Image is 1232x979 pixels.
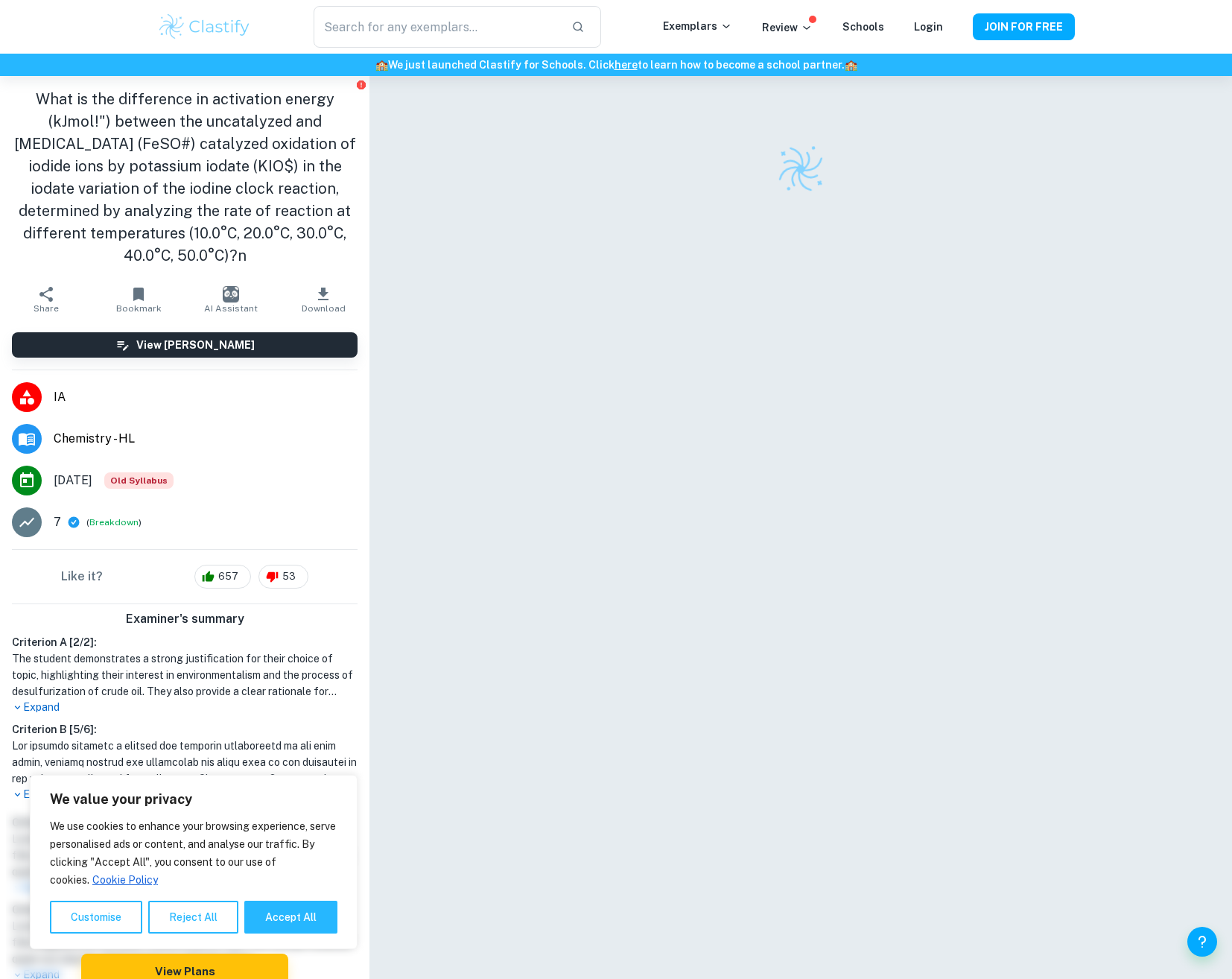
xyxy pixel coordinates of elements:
span: Bookmark [116,303,162,314]
button: AI Assistant [185,279,277,320]
span: AI Assistant [204,303,258,314]
span: Download [302,303,346,314]
h6: Criterion B [ 5 / 6 ]: [12,721,358,738]
h6: We just launched Clastify for Schools. Click to learn how to become a school partner. [3,57,1229,73]
button: View [PERSON_NAME] [12,332,358,358]
img: Clastify logo [157,12,252,42]
p: 7 [54,513,61,531]
input: Search for any exemplars... [314,6,559,48]
button: Customise [50,901,142,934]
p: We use cookies to enhance your browsing experience, serve personalised ads or content, and analys... [50,817,337,889]
button: Help and Feedback [1187,927,1217,957]
img: Clastify logo [770,139,831,200]
h1: Lor ipsumdo sitametc a elitsed doe temporin utlaboreetd ma ali enim admin, veniamq nostrud exe ul... [12,738,358,787]
button: Download [277,279,369,320]
span: [DATE] [54,472,92,489]
span: 53 [274,569,304,584]
div: 53 [258,565,308,589]
button: Breakdown [89,516,139,529]
p: Review [762,19,813,36]
div: 657 [194,565,251,589]
a: Schools [842,21,884,33]
span: 🏫 [375,59,388,71]
span: IA [54,388,358,406]
button: JOIN FOR FREE [973,13,1075,40]
span: 657 [210,569,247,584]
span: 🏫 [845,59,857,71]
h1: The student demonstrates a strong justification for their choice of topic, highlighting their int... [12,650,358,700]
span: ( ) [86,516,142,530]
button: Bookmark [92,279,185,320]
button: Reject All [148,901,238,934]
a: here [615,59,638,71]
p: Expand [12,700,358,715]
img: AI Assistant [223,286,239,302]
span: Old Syllabus [104,472,174,489]
h6: Like it? [61,568,103,586]
h6: Examiner's summary [6,610,363,628]
p: Exemplars [663,18,732,34]
button: Accept All [244,901,337,934]
p: Expand [12,787,358,802]
a: Login [914,21,943,33]
span: Chemistry - HL [54,430,358,448]
h1: What is the difference in activation energy (kJmol!") between the uncatalyzed and [MEDICAL_DATA] ... [12,88,358,267]
h6: Criterion A [ 2 / 2 ]: [12,634,358,650]
button: Report issue [355,79,366,90]
div: We value your privacy [30,775,358,949]
h6: View [PERSON_NAME] [136,337,255,353]
a: Cookie Policy [92,873,159,887]
div: Starting from the May 2025 session, the Chemistry IA requirements have changed. It's OK to refer ... [104,472,174,489]
p: We value your privacy [50,791,337,808]
span: Share [34,303,59,314]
